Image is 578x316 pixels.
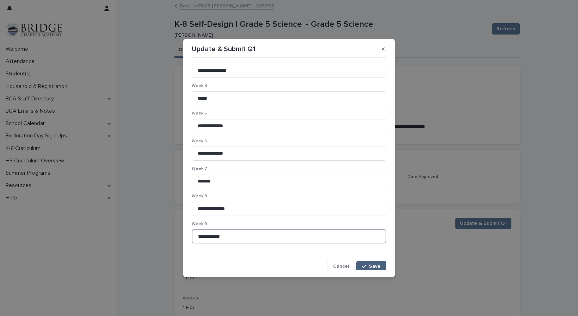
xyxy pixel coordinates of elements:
button: Save [356,261,386,272]
button: Cancel [327,261,355,272]
span: Week 6 [192,139,207,143]
span: Week 5 [192,111,207,116]
span: Week 4 [192,84,207,88]
span: Cancel [333,264,349,269]
span: Week 8 [192,194,207,198]
span: Save [369,264,381,269]
span: Week 9 [192,222,207,226]
p: Update & Submit Q1 [192,45,256,53]
span: Week 7 [192,167,207,171]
